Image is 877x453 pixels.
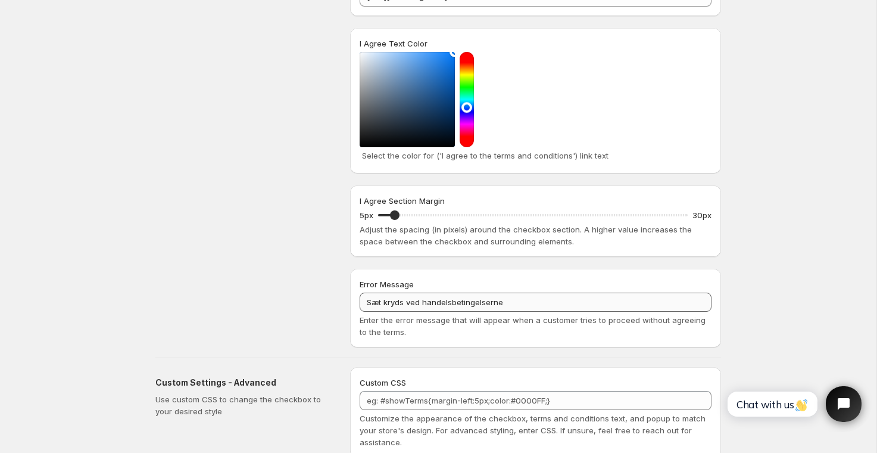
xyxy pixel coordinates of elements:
[360,315,706,337] span: Enter the error message that will appear when a customer tries to proceed without agreeing to the...
[155,393,331,417] p: Use custom CSS to change the checkbox to your desired style
[360,280,414,289] span: Error Message
[360,378,406,387] span: Custom CSS
[360,38,427,49] label: I Agree Text Color
[692,209,711,221] p: 30px
[714,376,872,432] iframe: Tidio Chat
[155,377,331,389] h2: Custom Settings - Advanced
[360,414,706,447] span: Customize the appearance of the checkbox, terms and conditions text, and popup to match your stor...
[360,209,373,221] p: 5px
[360,196,445,206] span: I Agree Section Margin
[362,150,709,162] p: Select the color for ('I agree to the terms and conditions') link text
[360,225,692,246] span: Adjust the spacing (in pixels) around the checkbox section. A higher value increases the space be...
